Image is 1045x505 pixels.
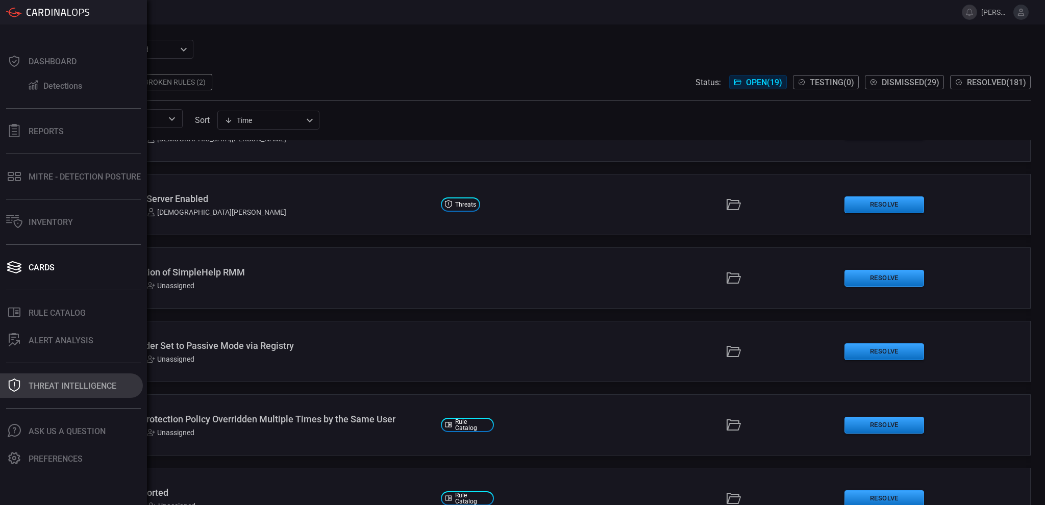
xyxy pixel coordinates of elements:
[950,75,1031,89] button: Resolved(181)
[147,282,194,290] div: Unassigned
[29,454,83,464] div: Preferences
[29,426,106,436] div: Ask Us A Question
[455,201,476,208] span: Threats
[147,428,194,437] div: Unassigned
[138,74,212,90] div: Broken Rules (2)
[455,492,490,504] span: Rule Catalog
[729,75,787,89] button: Open(19)
[844,343,924,360] button: Resolve
[76,340,433,351] div: Windows - Defender Set to Passive Mode via Registry
[147,208,286,216] div: [DEMOGRAPHIC_DATA][PERSON_NAME]
[29,217,73,227] div: Inventory
[844,270,924,287] button: Resolve
[29,263,55,272] div: Cards
[29,308,86,318] div: Rule Catalog
[981,8,1009,16] span: [PERSON_NAME].brand
[76,193,433,204] div: Cisco IOS - TFTP Server Enabled
[76,414,433,424] div: Github - Branch Protection Policy Overridden Multiple Times by the Same User
[76,267,433,277] div: Windows - Detection of SimpleHelp RMM
[195,115,210,125] label: sort
[810,78,854,87] span: Testing ( 0 )
[43,81,82,91] div: Detections
[844,417,924,434] button: Resolve
[455,419,490,431] span: Rule Catalog
[746,78,782,87] span: Open ( 19 )
[76,487,433,498] div: Github - Logs Exported
[29,57,77,66] div: Dashboard
[967,78,1026,87] span: Resolved ( 181 )
[29,381,116,391] div: Threat Intelligence
[29,172,141,182] div: MITRE - Detection Posture
[882,78,939,87] span: Dismissed ( 29 )
[844,196,924,213] button: Resolve
[695,78,721,87] span: Status:
[29,127,64,136] div: Reports
[165,112,179,126] button: Open
[865,75,944,89] button: Dismissed(29)
[147,355,194,363] div: Unassigned
[225,115,303,125] div: Time
[29,336,93,345] div: ALERT ANALYSIS
[793,75,859,89] button: Testing(0)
